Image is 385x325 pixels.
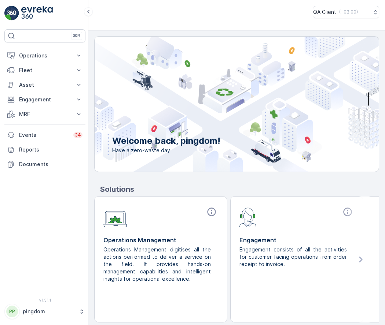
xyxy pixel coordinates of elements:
button: Fleet [4,63,85,78]
img: logo_light-DOdMpM7g.png [21,6,53,20]
p: ⌘B [73,33,80,39]
img: module-icon [103,207,127,228]
p: Solutions [100,184,379,195]
a: Documents [4,157,85,172]
p: Reports [19,146,82,153]
span: Have a zero-waste day [112,147,220,154]
img: module-icon [239,207,257,227]
button: PPpingdom [4,304,85,319]
p: Documents [19,161,82,168]
p: Operations [19,52,71,59]
p: Operations Management digitises all the actions performed to deliver a service on the field. It p... [103,246,212,283]
button: Asset [4,78,85,92]
img: city illustration [62,37,379,172]
p: Engagement consists of all the activities for customer facing operations from order receipt to in... [239,246,348,268]
p: pingdom [23,308,75,315]
p: Engagement [19,96,71,103]
p: Operations Management [103,236,218,244]
p: Welcome back, pingdom! [112,135,220,147]
button: Operations [4,48,85,63]
p: ( +03:00 ) [339,9,358,15]
p: QA Client [313,8,336,16]
a: Reports [4,142,85,157]
a: Events34 [4,128,85,142]
img: logo [4,6,19,20]
div: PP [6,306,18,317]
p: MRF [19,111,71,118]
p: Events [19,131,69,139]
p: 34 [75,132,81,138]
p: Engagement [239,236,354,244]
button: MRF [4,107,85,122]
p: Fleet [19,67,71,74]
button: QA Client(+03:00) [313,6,379,18]
p: Asset [19,81,71,89]
button: Engagement [4,92,85,107]
span: v 1.51.1 [4,298,85,302]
